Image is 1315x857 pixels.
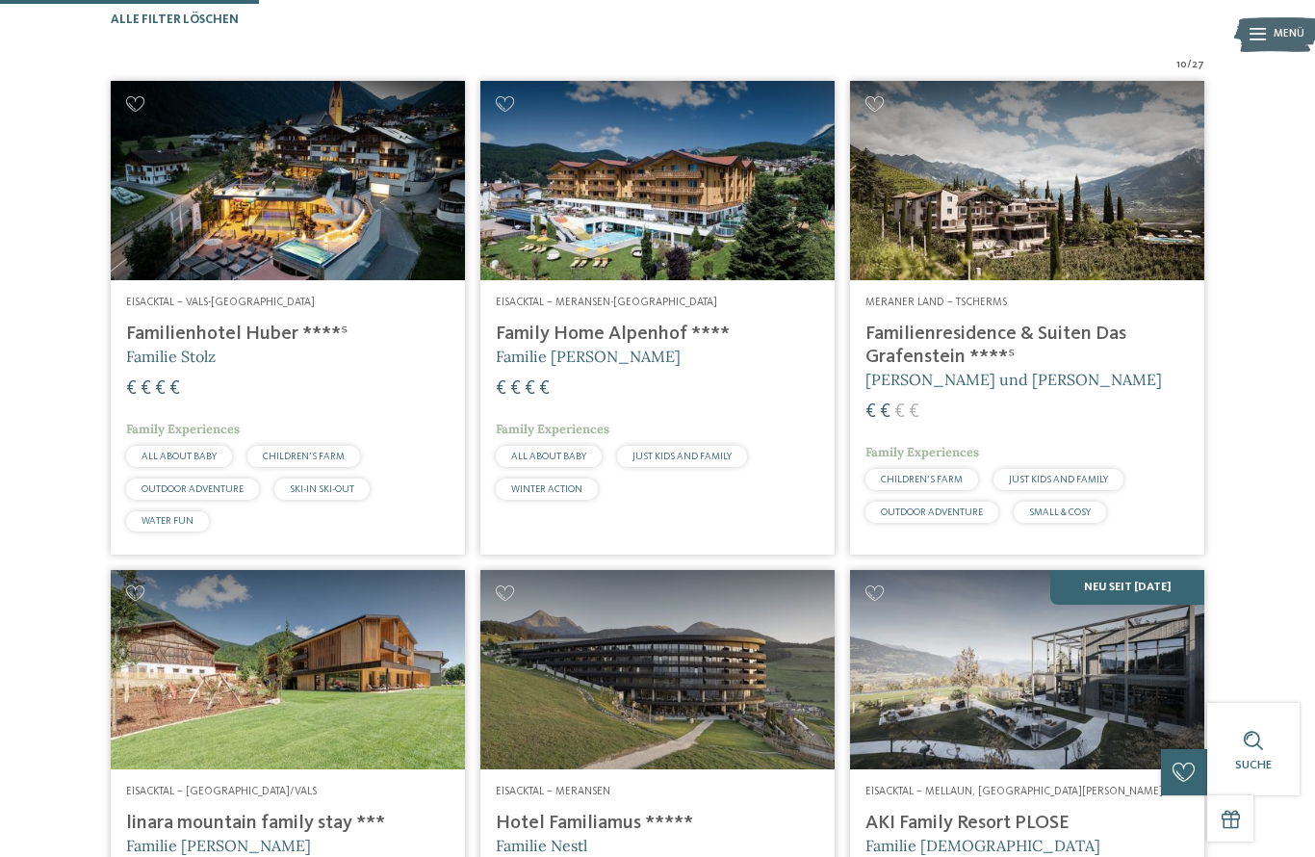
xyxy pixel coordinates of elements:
[632,452,732,461] span: JUST KIDS AND FAMILY
[126,421,240,437] span: Family Experiences
[496,323,819,346] h4: Family Home Alpenhof ****
[865,836,1100,855] span: Familie [DEMOGRAPHIC_DATA]
[126,836,311,855] span: Familie [PERSON_NAME]
[111,13,239,26] span: Alle Filter löschen
[496,347,681,366] span: Familie [PERSON_NAME]
[1187,58,1192,73] span: /
[1235,759,1272,771] span: Suche
[111,570,465,769] img: Familienhotels gesucht? Hier findet ihr die besten!
[539,379,550,399] span: €
[496,379,506,399] span: €
[881,507,983,517] span: OUTDOOR ADVENTURE
[496,421,609,437] span: Family Experiences
[290,484,354,494] span: SKI-IN SKI-OUT
[126,297,315,308] span: Eisacktal – Vals-[GEOGRAPHIC_DATA]
[865,786,1163,797] span: Eisacktal – Mellaun, [GEOGRAPHIC_DATA][PERSON_NAME]
[894,403,905,422] span: €
[525,379,535,399] span: €
[865,403,876,422] span: €
[126,323,450,346] h4: Familienhotel Huber ****ˢ
[111,81,465,280] img: Familienhotels gesucht? Hier findet ihr die besten!
[263,452,345,461] span: CHILDREN’S FARM
[169,379,180,399] span: €
[496,836,587,855] span: Familie Nestl
[480,81,835,280] img: Family Home Alpenhof ****
[865,370,1162,389] span: [PERSON_NAME] und [PERSON_NAME]
[141,379,151,399] span: €
[126,812,450,835] h4: linara mountain family stay ***
[511,452,586,461] span: ALL ABOUT BABY
[909,403,919,422] span: €
[880,403,890,422] span: €
[850,570,1204,769] img: Familienhotels gesucht? Hier findet ihr die besten!
[496,786,610,797] span: Eisacktal – Meransen
[865,297,1007,308] span: Meraner Land – Tscherms
[496,297,717,308] span: Eisacktal – Meransen-[GEOGRAPHIC_DATA]
[510,379,521,399] span: €
[1176,58,1187,73] span: 10
[850,81,1204,280] img: Familienhotels gesucht? Hier findet ihr die besten!
[1029,507,1091,517] span: SMALL & COSY
[480,81,835,555] a: Familienhotels gesucht? Hier findet ihr die besten! Eisacktal – Meransen-[GEOGRAPHIC_DATA] Family...
[142,484,244,494] span: OUTDOOR ADVENTURE
[865,323,1189,369] h4: Familienresidence & Suiten Das Grafenstein ****ˢ
[111,81,465,555] a: Familienhotels gesucht? Hier findet ihr die besten! Eisacktal – Vals-[GEOGRAPHIC_DATA] Familienho...
[1192,58,1204,73] span: 27
[850,81,1204,555] a: Familienhotels gesucht? Hier findet ihr die besten! Meraner Land – Tscherms Familienresidence & S...
[155,379,166,399] span: €
[480,570,835,769] img: Familienhotels gesucht? Hier findet ihr die besten!
[142,452,217,461] span: ALL ABOUT BABY
[1009,475,1108,484] span: JUST KIDS AND FAMILY
[865,444,979,460] span: Family Experiences
[511,484,582,494] span: WINTER ACTION
[126,347,216,366] span: Familie Stolz
[865,812,1189,835] h4: AKI Family Resort PLOSE
[881,475,963,484] span: CHILDREN’S FARM
[142,516,193,526] span: WATER FUN
[126,786,317,797] span: Eisacktal – [GEOGRAPHIC_DATA]/Vals
[126,379,137,399] span: €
